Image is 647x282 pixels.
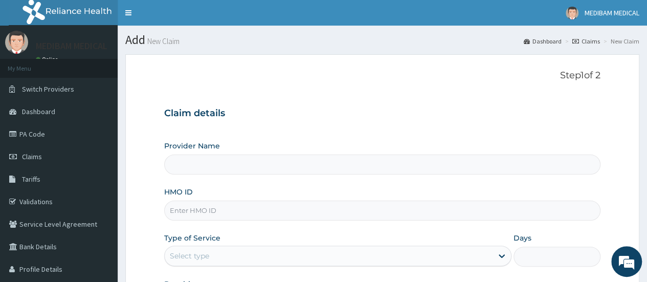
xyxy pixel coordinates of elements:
li: New Claim [601,37,639,46]
p: Step 1 of 2 [164,70,600,81]
small: New Claim [145,37,180,45]
img: User Image [5,31,28,54]
a: Online [36,56,60,63]
p: MEDIBAM MEDICAL [36,41,107,51]
a: Claims [572,37,600,46]
span: Dashboard [22,107,55,116]
h1: Add [125,33,639,47]
h3: Claim details [164,108,600,119]
input: Enter HMO ID [164,201,600,221]
span: Switch Providers [22,84,74,94]
span: Tariffs [22,175,40,184]
label: Provider Name [164,141,220,151]
label: Days [514,233,531,243]
img: User Image [566,7,578,19]
label: HMO ID [164,187,193,197]
label: Type of Service [164,233,220,243]
a: Dashboard [524,37,562,46]
span: Claims [22,152,42,161]
div: Select type [170,251,209,261]
span: MEDIBAM MEDICAL [585,8,639,17]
